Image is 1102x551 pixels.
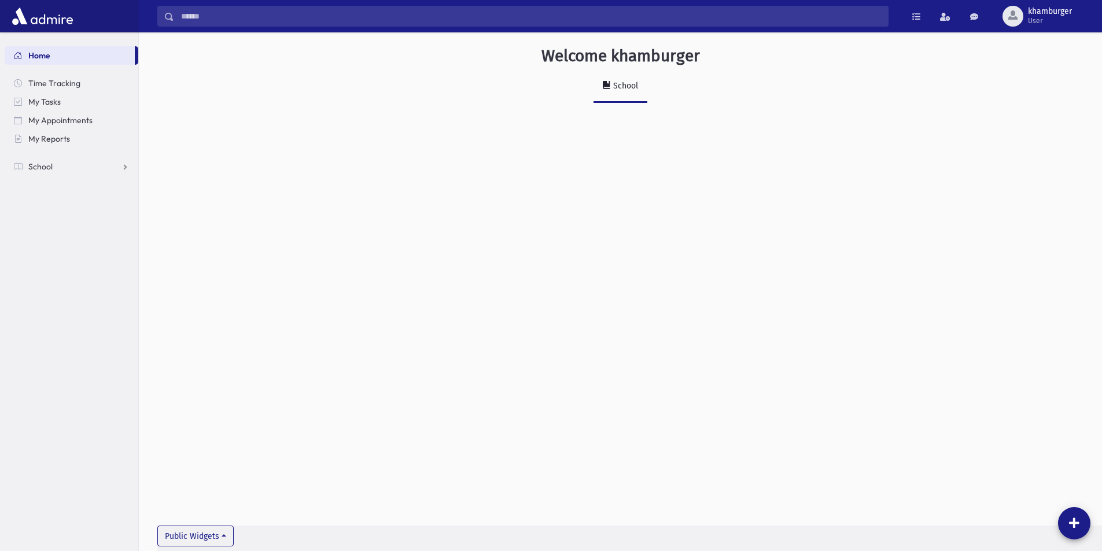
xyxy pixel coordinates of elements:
[28,115,93,125] span: My Appointments
[594,71,647,103] a: School
[1028,7,1072,16] span: khamburger
[28,134,70,144] span: My Reports
[5,111,138,130] a: My Appointments
[28,50,50,61] span: Home
[28,97,61,107] span: My Tasks
[541,46,700,66] h3: Welcome khamburger
[28,78,80,88] span: Time Tracking
[9,5,76,28] img: AdmirePro
[1028,16,1072,25] span: User
[174,6,888,27] input: Search
[611,81,638,91] div: School
[28,161,53,172] span: School
[5,46,135,65] a: Home
[5,157,138,176] a: School
[5,130,138,148] a: My Reports
[5,93,138,111] a: My Tasks
[157,526,234,546] button: Public Widgets
[5,74,138,93] a: Time Tracking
